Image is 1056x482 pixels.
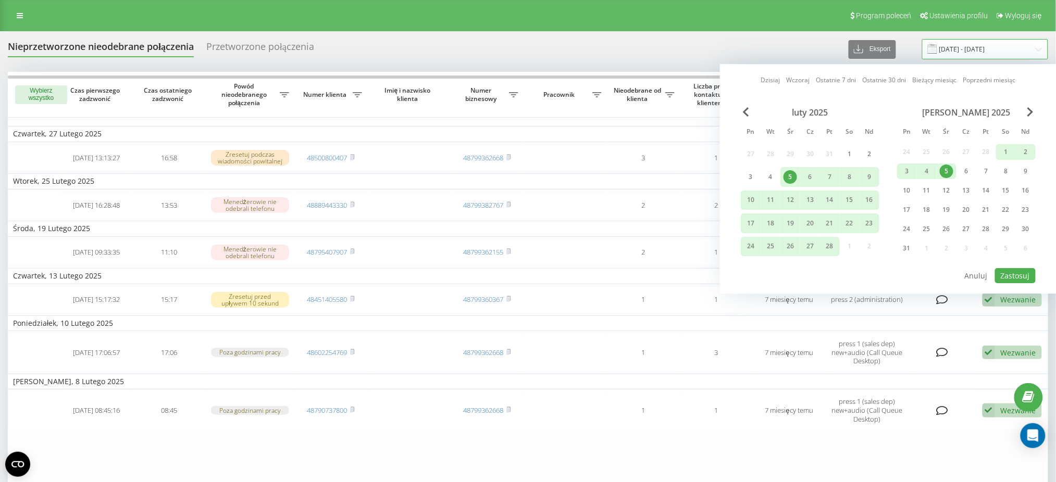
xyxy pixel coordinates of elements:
[897,240,917,256] div: pon 31 mar 2025
[761,237,780,256] div: wt 25 lut 2025
[1001,295,1036,305] div: Wezwanie
[976,202,996,218] div: pt 21 mar 2025
[741,191,761,210] div: pon 10 lut 2025
[211,197,289,213] div: Menedżerowie nie odebrali telefonu
[60,144,133,172] td: [DATE] 13:13:27
[820,213,840,233] div: pt 21 lut 2025
[960,222,973,236] div: 27
[860,144,879,163] div: ndz 2 lut 2025
[843,194,856,207] div: 15
[680,144,753,172] td: 1
[937,183,956,198] div: śr 12 mar 2025
[1016,183,1036,198] div: ndz 16 mar 2025
[464,153,504,162] a: 48799362668
[976,221,996,237] div: pt 28 mar 2025
[840,213,860,233] div: sob 22 lut 2025
[1019,145,1033,159] div: 2
[800,213,820,233] div: czw 20 lut 2025
[464,348,504,357] a: 48799362668
[680,239,753,267] td: 1
[960,203,973,217] div: 20
[863,170,876,184] div: 9
[1019,222,1033,236] div: 30
[917,202,937,218] div: wt 18 mar 2025
[963,75,1015,85] a: Poprzedni miesiąc
[376,86,442,103] span: Imię i nazwisko klienta
[863,194,876,207] div: 16
[743,107,749,117] span: Previous Month
[787,75,810,85] a: Wczoraj
[8,221,1050,236] td: Środa, 19 Lutego 2025
[860,213,879,233] div: ndz 23 lut 2025
[822,125,838,141] abbr: piątek
[1021,423,1046,448] div: Open Intercom Messenger
[939,125,954,141] abbr: środa
[1001,405,1036,415] div: Wezwanie
[920,184,934,197] div: 11
[5,452,30,477] button: Open CMP widget
[937,163,956,179] div: śr 5 mar 2025
[996,144,1016,160] div: sob 1 mar 2025
[764,239,777,253] div: 25
[1018,125,1034,141] abbr: niedziela
[529,91,592,99] span: Pracownik
[937,202,956,218] div: śr 19 mar 2025
[843,217,856,230] div: 22
[1001,348,1036,358] div: Wezwanie
[823,170,837,184] div: 7
[862,125,877,141] abbr: niedziela
[999,184,1013,197] div: 15
[826,333,909,371] td: press 1 (sales dep) new+audio (Call Queue Desktop)
[607,239,680,267] td: 2
[1019,184,1033,197] div: 16
[937,221,956,237] div: śr 26 mar 2025
[60,192,133,219] td: [DATE] 16:28:48
[464,295,504,304] a: 48799360367
[782,125,798,141] abbr: środa
[612,86,665,103] span: Nieodebrane od klienta
[780,213,800,233] div: śr 19 lut 2025
[1019,164,1033,178] div: 9
[820,237,840,256] div: pt 28 lut 2025
[744,194,757,207] div: 10
[820,168,840,187] div: pt 7 lut 2025
[780,191,800,210] div: śr 12 lut 2025
[802,125,818,141] abbr: czwartek
[843,147,856,161] div: 1
[803,170,817,184] div: 6
[1027,107,1034,117] span: Next Month
[680,391,753,429] td: 1
[840,191,860,210] div: sob 15 lut 2025
[680,192,753,219] td: 2
[307,348,347,357] a: 48602254769
[464,405,504,415] a: 48799362668
[823,217,837,230] div: 21
[900,203,914,217] div: 17
[917,221,937,237] div: wt 25 mar 2025
[307,405,347,415] a: 48790737800
[960,164,973,178] div: 6
[607,333,680,371] td: 1
[1019,203,1033,217] div: 23
[842,125,858,141] abbr: sobota
[897,107,1036,118] div: [PERSON_NAME] 2025
[300,91,353,99] span: Numer klienta
[211,245,289,260] div: Menedżerowie nie odebrali telefonu
[917,183,937,198] div: wt 11 mar 2025
[761,168,780,187] div: wt 4 lut 2025
[979,222,993,236] div: 28
[744,217,757,230] div: 17
[860,191,879,210] div: ndz 16 lut 2025
[784,194,797,207] div: 12
[133,391,206,429] td: 08:45
[133,192,206,219] td: 13:53
[820,191,840,210] div: pt 14 lut 2025
[849,40,896,59] button: Eksport
[753,391,826,429] td: 7 miesięcy temu
[978,125,994,141] abbr: piątek
[940,184,953,197] div: 12
[917,163,937,179] div: wt 4 mar 2025
[900,222,914,236] div: 24
[680,333,753,371] td: 3
[741,237,761,256] div: pon 24 lut 2025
